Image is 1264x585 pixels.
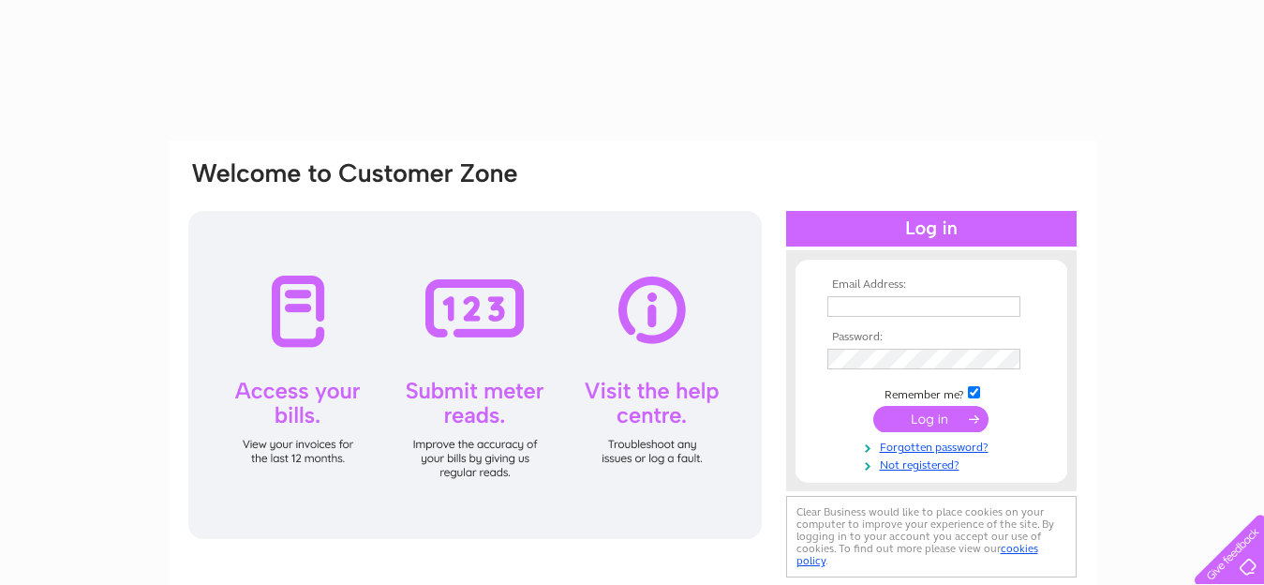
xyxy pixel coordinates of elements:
[786,496,1077,577] div: Clear Business would like to place cookies on your computer to improve your experience of the sit...
[827,437,1040,455] a: Forgotten password?
[827,455,1040,472] a: Not registered?
[796,542,1038,567] a: cookies policy
[823,383,1040,402] td: Remember me?
[873,406,989,432] input: Submit
[823,278,1040,292] th: Email Address:
[823,331,1040,344] th: Password:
